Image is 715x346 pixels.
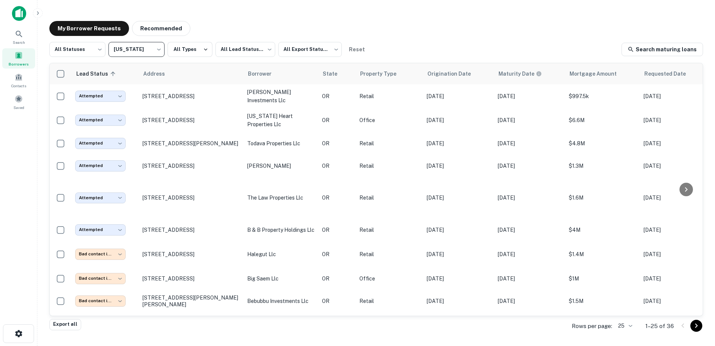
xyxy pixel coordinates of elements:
span: Property Type [360,69,406,78]
span: Lead Status [76,69,118,78]
p: [STREET_ADDRESS] [142,93,240,100]
p: [PERSON_NAME] investments llc [247,88,314,104]
p: [DATE] [427,226,490,234]
p: [DATE] [644,250,707,258]
th: State [318,63,356,84]
div: Bad contact info [75,249,126,259]
div: Attempted [75,138,126,149]
span: Maturity dates displayed may be estimated. Please contact the lender for the most accurate maturi... [498,70,552,78]
p: the law properties llc [247,194,314,202]
div: All Export Statuses [278,40,342,59]
p: [DATE] [498,162,561,170]
button: My Borrower Requests [49,21,129,36]
span: Saved [13,104,24,110]
a: Contacts [2,70,35,90]
p: Rows per page: [572,322,612,331]
p: bebubbu investments llc [247,297,314,305]
p: $997.5k [569,92,636,100]
p: OR [322,116,352,124]
th: Maturity dates displayed may be estimated. Please contact the lender for the most accurate maturi... [494,63,565,84]
p: [DATE] [498,194,561,202]
div: Attempted [75,115,126,125]
p: Retail [359,226,419,234]
div: Maturity dates displayed may be estimated. Please contact the lender for the most accurate maturi... [498,70,542,78]
div: All Statuses [49,40,105,59]
h6: Maturity Date [498,70,534,78]
p: $1.6M [569,194,636,202]
span: Contacts [11,83,26,89]
p: [STREET_ADDRESS][PERSON_NAME] [142,140,240,147]
p: [DATE] [427,297,490,305]
p: $6.6M [569,116,636,124]
p: [STREET_ADDRESS][PERSON_NAME][PERSON_NAME] [142,294,240,308]
button: Recommended [132,21,190,36]
p: b & b property holdings llc [247,226,314,234]
div: Attempted [75,192,126,203]
div: Bad contact info [75,295,126,306]
p: Retail [359,297,419,305]
p: Retail [359,194,419,202]
p: Retail [359,250,419,258]
p: [DATE] [644,92,707,100]
button: Export all [49,319,81,330]
p: [DATE] [644,194,707,202]
p: [DATE] [498,92,561,100]
p: [DATE] [644,139,707,148]
div: All Lead Statuses [215,40,275,59]
p: OR [322,92,352,100]
p: [DATE] [498,226,561,234]
a: Borrowers [2,48,35,69]
p: 1–25 of 36 [645,322,674,331]
p: [DATE] [427,116,490,124]
p: [DATE] [644,297,707,305]
p: OR [322,226,352,234]
p: OR [322,250,352,258]
th: Property Type [356,63,423,84]
a: Search maturing loans [622,43,703,56]
p: Retail [359,139,419,148]
p: OR [322,139,352,148]
th: Address [139,63,243,84]
p: [PERSON_NAME] [247,162,314,170]
p: [DATE] [644,274,707,283]
p: $4.8M [569,139,636,148]
p: [DATE] [427,162,490,170]
p: [DATE] [498,274,561,283]
p: [DATE] [427,250,490,258]
p: $4M [569,226,636,234]
button: All Types [168,42,212,57]
p: [STREET_ADDRESS] [142,194,240,201]
p: [DATE] [427,92,490,100]
p: [STREET_ADDRESS] [142,227,240,233]
p: Retail [359,162,419,170]
p: [STREET_ADDRESS] [142,163,240,169]
p: [DATE] [498,250,561,258]
th: Mortgage Amount [565,63,640,84]
p: [DATE] [644,162,707,170]
p: [DATE] [644,226,707,234]
p: big saem llc [247,274,314,283]
button: Reset [345,42,369,57]
img: capitalize-icon.png [12,6,26,21]
p: todava properties llc [247,139,314,148]
span: Requested Date [644,69,696,78]
span: Search [13,39,25,45]
p: [DATE] [498,116,561,124]
div: Attempted [75,224,126,235]
span: Borrower [248,69,281,78]
span: Borrowers [9,61,29,67]
div: 25 [615,321,633,331]
p: [DATE] [644,116,707,124]
th: Borrower [243,63,318,84]
p: [DATE] [498,139,561,148]
p: $1M [569,274,636,283]
p: [STREET_ADDRESS] [142,275,240,282]
p: OR [322,162,352,170]
a: Saved [2,92,35,112]
iframe: Chat Widget [678,286,715,322]
p: [US_STATE] heart properties llc [247,112,314,128]
div: Attempted [75,160,126,171]
a: Search [2,27,35,47]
